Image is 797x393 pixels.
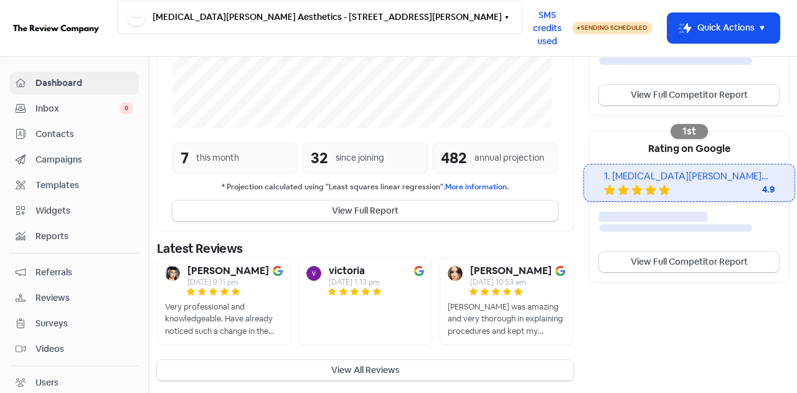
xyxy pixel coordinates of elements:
[187,278,269,286] div: [DATE] 9:11 pm
[165,301,283,338] div: Very professional and knowledgeable. Have already noticed such a change in the feel & look of my ...
[10,97,139,120] a: Inbox 0
[725,183,775,196] div: 4.9
[311,147,328,169] div: 32
[599,85,779,105] a: View Full Competitor Report
[35,153,133,166] span: Campaigns
[172,201,558,221] button: View Full Report
[474,151,544,164] div: annual projection
[35,204,133,217] span: Widgets
[448,301,565,338] div: [PERSON_NAME] was amazing and very thorough in explaining procedures and kept my expectations rea...
[120,102,133,115] span: 0
[604,169,775,184] div: 1. [MEDICAL_DATA][PERSON_NAME] Aesthetics
[448,266,463,281] img: Avatar
[10,148,139,171] a: Campaigns
[10,174,139,197] a: Templates
[165,266,180,281] img: Avatar
[589,131,789,164] div: Rating on Google
[470,278,552,286] div: [DATE] 10:53 am
[187,266,269,276] b: [PERSON_NAME]
[10,199,139,222] a: Widgets
[35,230,133,243] span: Reports
[10,123,139,146] a: Contacts
[35,266,133,279] span: Referrals
[35,291,133,305] span: Reviews
[329,266,365,276] b: victoria
[572,21,653,36] a: Sending Scheduled
[196,151,239,164] div: this month
[667,13,780,43] button: Quick Actions
[522,21,572,34] a: SMS credits used
[35,317,133,330] span: Surveys
[35,77,133,90] span: Dashboard
[329,278,380,286] div: [DATE] 1:13 pm
[35,376,59,389] div: Users
[117,1,522,34] button: [MEDICAL_DATA][PERSON_NAME] Aesthetics - [STREET_ADDRESS][PERSON_NAME]
[10,225,139,248] a: Reports
[10,286,139,310] a: Reviews
[35,128,133,141] span: Contacts
[10,338,139,361] a: Videos
[671,124,708,139] div: 1st
[441,147,467,169] div: 482
[157,239,573,258] div: Latest Reviews
[306,266,321,281] img: Avatar
[336,151,384,164] div: since joining
[35,343,133,356] span: Videos
[533,9,562,48] span: SMS credits used
[172,181,558,193] small: * Projection calculated using "Least squares linear regression".
[555,266,565,276] img: Image
[35,179,133,192] span: Templates
[35,102,120,115] span: Inbox
[10,72,139,95] a: Dashboard
[157,360,573,381] button: View All Reviews
[273,266,283,276] img: Image
[470,266,552,276] b: [PERSON_NAME]
[10,261,139,284] a: Referrals
[10,312,139,335] a: Surveys
[445,182,509,192] a: More information.
[581,24,648,32] span: Sending Scheduled
[181,147,189,169] div: 7
[599,252,779,272] a: View Full Competitor Report
[414,266,424,276] img: Image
